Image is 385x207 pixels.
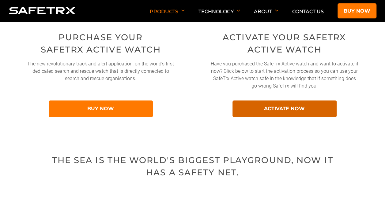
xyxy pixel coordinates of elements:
img: Arrow down icon [275,10,278,12]
a: BUY NOW [49,100,153,117]
div: Chatwidget [354,178,385,207]
a: ACTIVATE NOW [232,100,337,117]
img: Logo SafeTrx [9,7,76,14]
img: Arrow down icon [237,10,240,12]
img: Arrow down icon [181,10,185,12]
p: About [254,9,278,22]
iframe: Chat Widget [354,178,385,207]
p: Technology [198,9,240,22]
h2: The sea is the world's biggest playground, now it has a safety net. [49,154,336,178]
h2: ACTIVATE YOUR SAFETRX ACTIVE WATCH [221,31,348,56]
p: The new revolutionary track and alert application, on the world’s first dedicated search and resc... [26,60,175,90]
h2: PURCHASE YOUR SAFETRX ACTIVE WATCH [38,31,164,56]
a: Contact Us [292,9,324,14]
p: Products [150,9,185,22]
p: Have you purchased the SafeTrx Active watch and want to activate it now? Click below to start the... [210,60,359,90]
a: Buy now [338,3,376,18]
